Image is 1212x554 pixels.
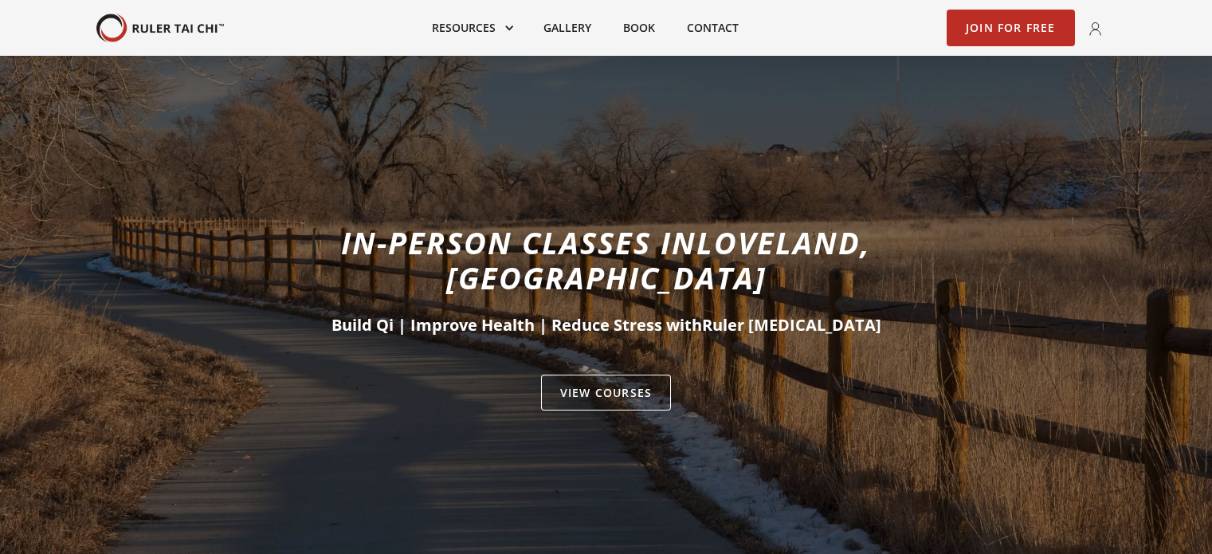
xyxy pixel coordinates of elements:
h2: Build Qi | Improve Health | Reduce Stress with [233,314,979,336]
a: VIEW Courses [541,375,671,411]
a: Contact [671,10,755,45]
span: Ruler [MEDICAL_DATA] [702,314,881,336]
a: Book [607,10,671,45]
a: Gallery [528,10,607,45]
a: Join for Free [947,10,1075,46]
span: Loveland, [GEOGRAPHIC_DATA] [446,222,872,298]
a: home [96,14,224,43]
img: Your Brand Name [96,14,224,43]
h1: In-person classes in [233,225,979,295]
div: Resources [416,10,528,45]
